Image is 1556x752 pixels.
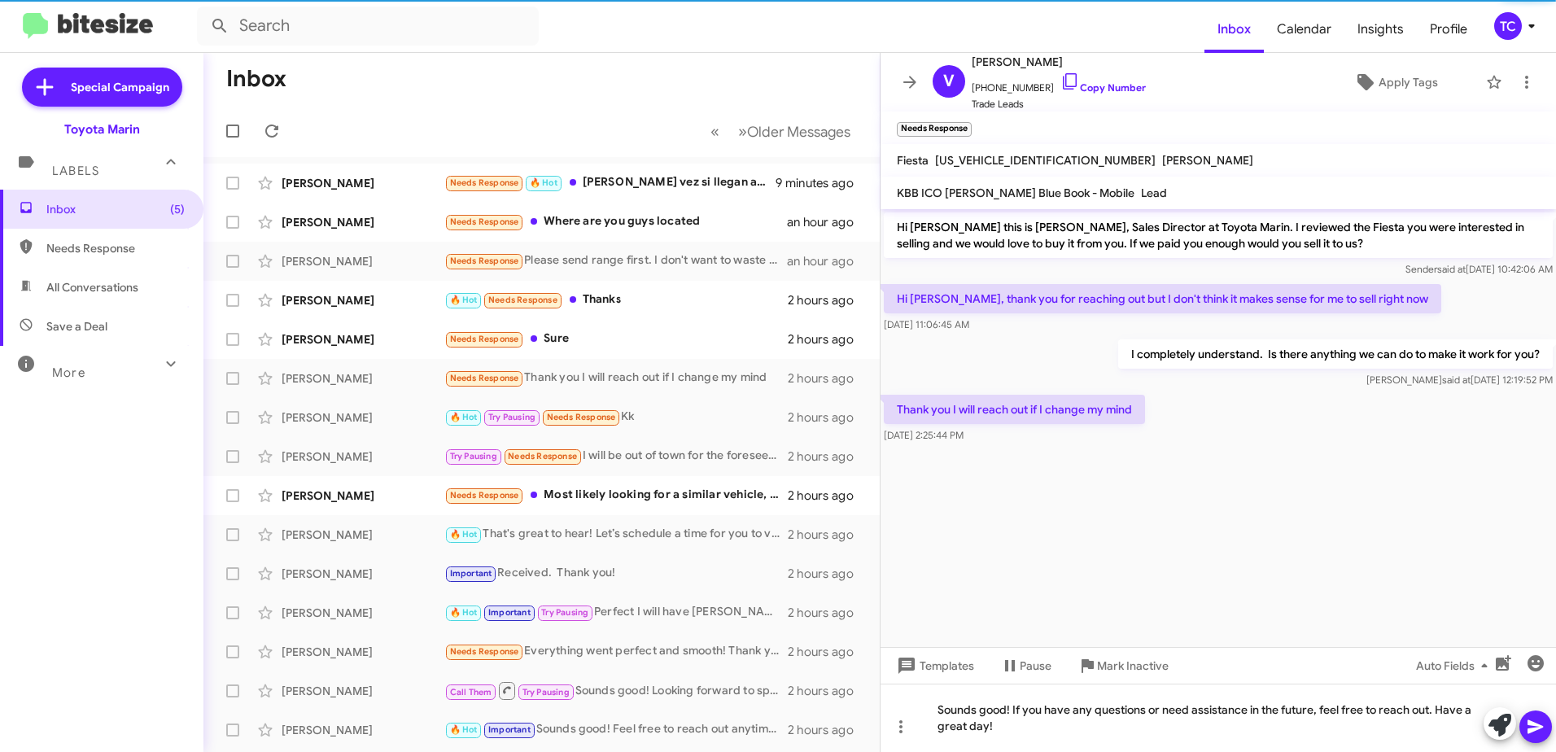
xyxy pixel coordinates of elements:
[450,256,519,266] span: Needs Response
[1494,12,1522,40] div: TC
[488,412,535,422] span: Try Pausing
[1437,263,1466,275] span: said at
[450,646,519,657] span: Needs Response
[282,566,444,582] div: [PERSON_NAME]
[450,451,497,461] span: Try Pausing
[282,487,444,504] div: [PERSON_NAME]
[444,173,776,192] div: [PERSON_NAME] vez si llegan al precio indicado si
[52,164,99,178] span: Labels
[884,318,969,330] span: [DATE] 11:06:45 AM
[1403,651,1507,680] button: Auto Fields
[935,153,1156,168] span: [US_VEHICLE_IDENTIFICATION_NUMBER]
[488,724,531,735] span: Important
[444,720,788,739] div: Sounds good! Feel free to reach out anytime in October to discuss your vehicle further. Looking f...
[787,214,867,230] div: an hour ago
[1366,374,1553,386] span: [PERSON_NAME] [DATE] 12:19:52 PM
[1313,68,1478,97] button: Apply Tags
[282,292,444,308] div: [PERSON_NAME]
[710,121,719,142] span: «
[450,177,519,188] span: Needs Response
[972,52,1146,72] span: [PERSON_NAME]
[197,7,539,46] input: Search
[788,527,867,543] div: 2 hours ago
[450,216,519,227] span: Needs Response
[22,68,182,107] a: Special Campaign
[71,79,169,95] span: Special Campaign
[282,331,444,348] div: [PERSON_NAME]
[444,642,788,661] div: Everything went perfect and smooth! Thank you and [PERSON_NAME] for all your help!
[450,529,478,540] span: 🔥 Hot
[881,651,987,680] button: Templates
[444,680,788,701] div: Sounds good! Looking forward to speaking with you when you're back. Take care!
[530,177,557,188] span: 🔥 Hot
[897,153,929,168] span: Fiesta
[1141,186,1167,200] span: Lead
[450,568,492,579] span: Important
[897,186,1134,200] span: KBB ICO [PERSON_NAME] Blue Book - Mobile
[1417,6,1480,53] a: Profile
[1442,374,1471,386] span: said at
[444,330,788,348] div: Sure
[282,253,444,269] div: [PERSON_NAME]
[46,201,185,217] span: Inbox
[282,644,444,660] div: [PERSON_NAME]
[444,564,788,583] div: Received. Thank you!
[1162,153,1253,168] span: [PERSON_NAME]
[787,253,867,269] div: an hour ago
[282,683,444,699] div: [PERSON_NAME]
[1020,651,1051,680] span: Pause
[450,724,478,735] span: 🔥 Hot
[884,395,1145,424] p: Thank you I will reach out if I change my mind
[488,607,531,618] span: Important
[702,115,860,148] nav: Page navigation example
[282,370,444,387] div: [PERSON_NAME]
[46,279,138,295] span: All Conversations
[64,121,140,138] div: Toyota Marin
[488,295,557,305] span: Needs Response
[788,683,867,699] div: 2 hours ago
[52,365,85,380] span: More
[788,487,867,504] div: 2 hours ago
[444,291,788,309] div: Thanks
[547,412,616,422] span: Needs Response
[46,240,185,256] span: Needs Response
[1118,339,1553,369] p: I completely understand. Is there anything we can do to make it work for you?
[1097,651,1169,680] span: Mark Inactive
[282,605,444,621] div: [PERSON_NAME]
[788,448,867,465] div: 2 hours ago
[738,121,747,142] span: »
[444,525,788,544] div: That's great to hear! Let’s schedule a time for you to visit and discuss your RAV4 Hybrid with us...
[450,373,519,383] span: Needs Response
[444,486,788,505] div: Most likely looking for a similar vehicle, hybrid with low mileage and has awd as I commute for w...
[987,651,1064,680] button: Pause
[788,644,867,660] div: 2 hours ago
[788,722,867,738] div: 2 hours ago
[788,409,867,426] div: 2 hours ago
[444,447,788,466] div: I will be out of town for the foreseeable future. I had called to help aid my mom in her car shop...
[788,566,867,582] div: 2 hours ago
[776,175,867,191] div: 9 minutes ago
[1416,651,1494,680] span: Auto Fields
[884,212,1553,258] p: Hi [PERSON_NAME] this is [PERSON_NAME], Sales Director at Toyota Marin. I reviewed the Fiesta you...
[1344,6,1417,53] a: Insights
[541,607,588,618] span: Try Pausing
[1480,12,1538,40] button: TC
[444,408,788,426] div: Kk
[788,331,867,348] div: 2 hours ago
[1204,6,1264,53] span: Inbox
[226,66,286,92] h1: Inbox
[884,429,964,441] span: [DATE] 2:25:44 PM
[972,96,1146,112] span: Trade Leads
[444,251,787,270] div: Please send range first. I don't want to waste you're time if it's too low
[894,651,974,680] span: Templates
[282,527,444,543] div: [PERSON_NAME]
[1060,81,1146,94] a: Copy Number
[282,722,444,738] div: [PERSON_NAME]
[444,369,788,387] div: Thank you I will reach out if I change my mind
[1379,68,1438,97] span: Apply Tags
[1064,651,1182,680] button: Mark Inactive
[1264,6,1344,53] a: Calendar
